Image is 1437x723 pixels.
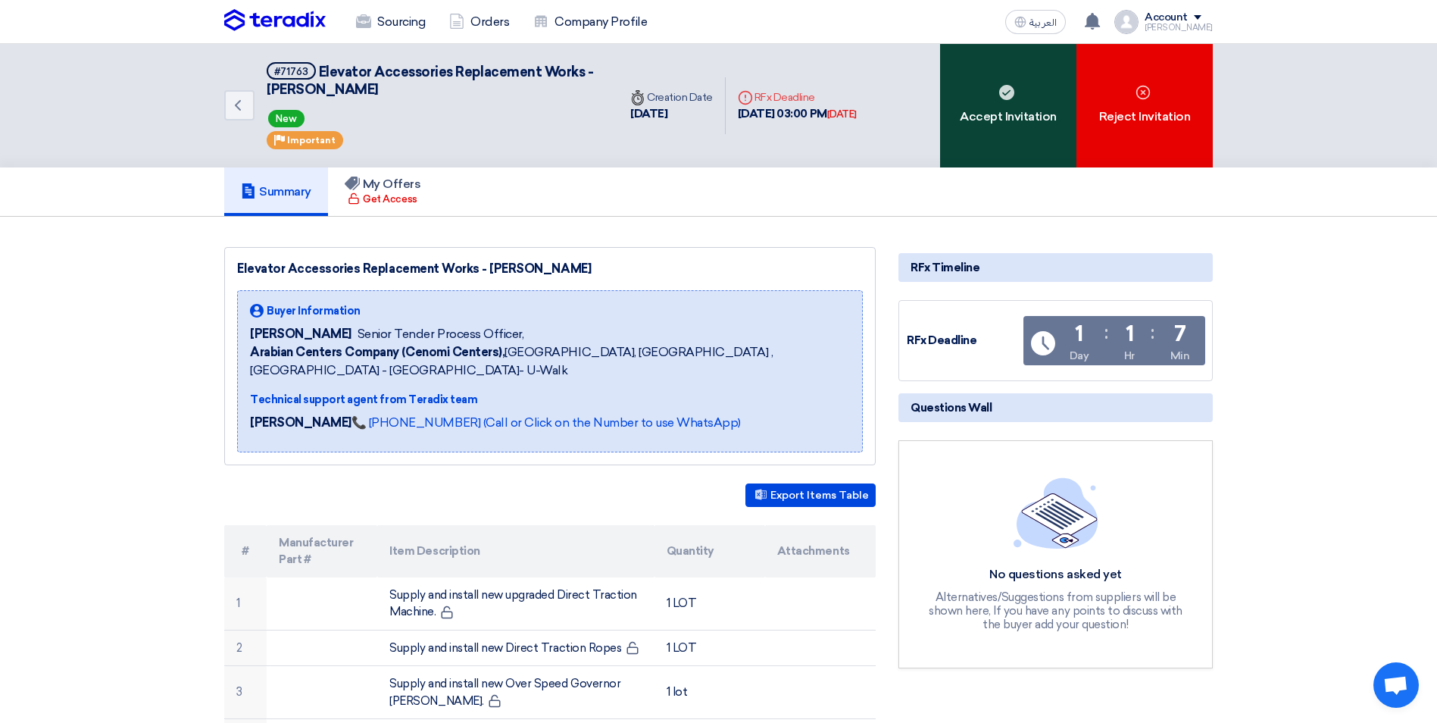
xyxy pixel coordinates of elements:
[630,105,713,123] div: [DATE]
[224,577,267,631] td: 1
[377,577,654,631] td: Supply and install new upgraded Direct Traction Machine.
[1005,10,1066,34] button: العربية
[1114,10,1139,34] img: profile_test.png
[1151,319,1154,346] div: :
[348,192,417,207] div: Get Access
[267,303,361,319] span: Buyer Information
[521,5,659,39] a: Company Profile
[250,415,351,430] strong: [PERSON_NAME]
[328,167,438,216] a: My Offers Get Access
[1373,662,1419,708] div: Open chat
[268,110,305,127] span: New
[1170,348,1190,364] div: Min
[630,89,713,105] div: Creation Date
[224,525,267,577] th: #
[358,325,524,343] span: Senior Tender Process Officer,
[267,64,593,98] span: Elevator Accessories Replacement Works - [PERSON_NAME]
[224,630,267,666] td: 2
[927,567,1185,583] div: No questions asked yet
[250,345,505,359] b: Arabian Centers Company (Cenomi Centers),
[1076,44,1213,167] div: Reject Invitation
[1075,324,1083,345] div: 1
[1145,11,1188,24] div: Account
[827,107,857,122] div: [DATE]
[250,343,850,380] span: [GEOGRAPHIC_DATA], [GEOGRAPHIC_DATA] ,[GEOGRAPHIC_DATA] - [GEOGRAPHIC_DATA]- U-Walk
[224,167,328,216] a: Summary
[1104,319,1108,346] div: :
[1029,17,1057,28] span: العربية
[1145,23,1213,32] div: [PERSON_NAME]
[237,260,863,278] div: Elevator Accessories Replacement Works - [PERSON_NAME]
[250,392,850,408] div: Technical support agent from Teradix team
[654,666,765,719] td: 1 lot
[654,525,765,577] th: Quantity
[907,332,1020,349] div: RFx Deadline
[738,105,857,123] div: [DATE] 03:00 PM
[344,5,437,39] a: Sourcing
[940,44,1076,167] div: Accept Invitation
[377,525,654,577] th: Item Description
[1126,324,1134,345] div: 1
[927,590,1185,631] div: Alternatives/Suggestions from suppliers will be shown here, If you have any points to discuss wit...
[274,67,308,77] div: #71763
[898,253,1213,282] div: RFx Timeline
[287,135,336,146] span: Important
[437,5,521,39] a: Orders
[1070,348,1089,364] div: Day
[911,399,992,416] span: Questions Wall
[745,484,876,507] button: Export Items Table
[738,89,857,105] div: RFx Deadline
[224,666,267,719] td: 3
[351,415,741,430] a: 📞 [PHONE_NUMBER] (Call or Click on the Number to use WhatsApp)
[224,9,326,32] img: Teradix logo
[765,525,876,577] th: Attachments
[1174,324,1186,345] div: 7
[654,577,765,631] td: 1 LOT
[267,525,377,577] th: Manufacturer Part #
[377,630,654,666] td: Supply and install new Direct Traction Ropes
[654,630,765,666] td: 1 LOT
[1014,477,1098,549] img: empty_state_list.svg
[377,666,654,719] td: Supply and install new Over Speed Governor [PERSON_NAME].
[267,62,600,99] h5: Elevator Accessories Replacement Works - Aziz Mall
[345,177,421,192] h5: My Offers
[241,184,311,199] h5: Summary
[250,325,351,343] span: [PERSON_NAME]
[1124,348,1135,364] div: Hr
